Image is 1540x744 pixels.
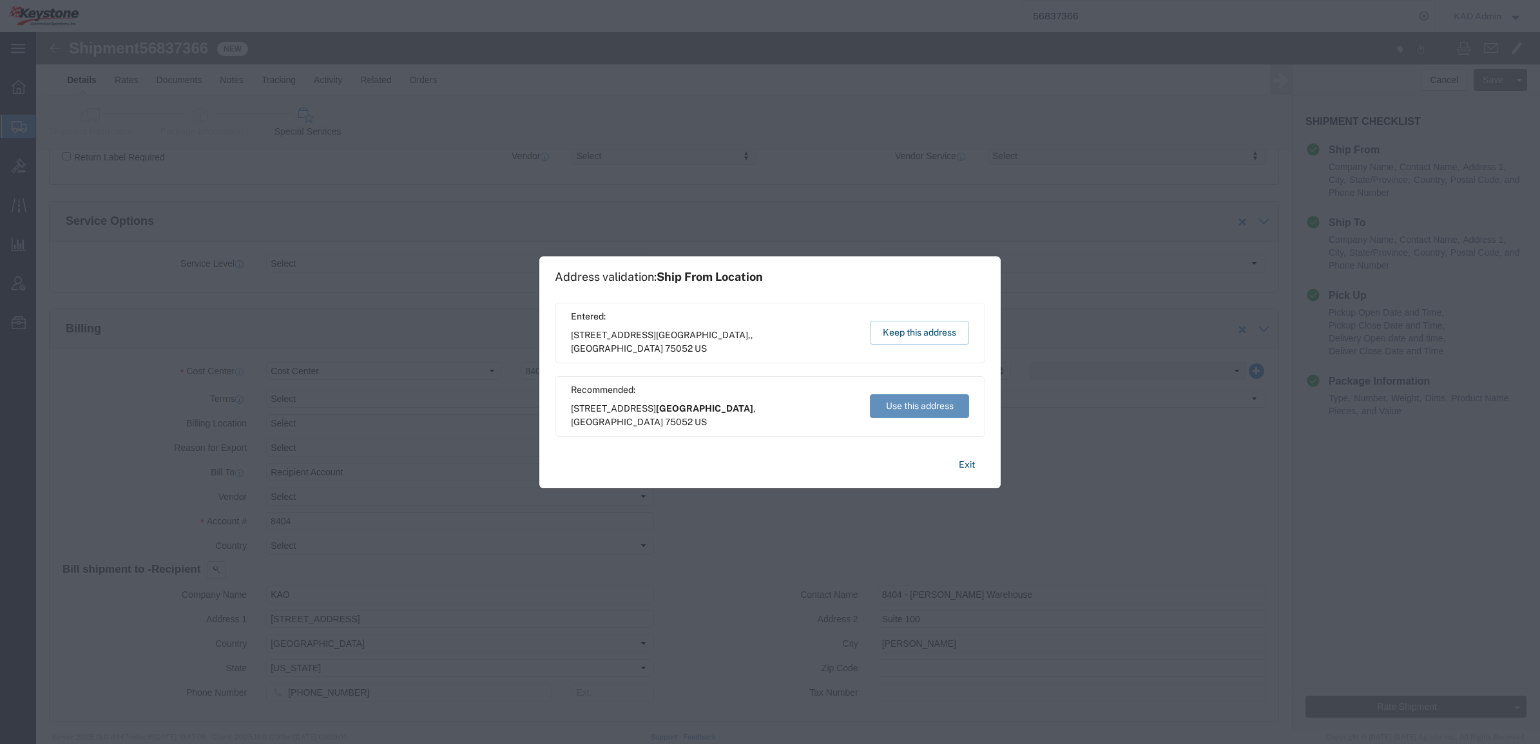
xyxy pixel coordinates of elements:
span: [STREET_ADDRESS] , [571,329,858,356]
button: Use this address [870,394,969,418]
span: [GEOGRAPHIC_DATA] [656,403,753,414]
button: Keep this address [870,321,969,345]
button: Exit [948,453,985,476]
span: [GEOGRAPHIC_DATA] [571,417,663,427]
h1: Address validation: [555,270,763,284]
span: [STREET_ADDRESS] , [571,402,858,429]
span: Entered: [571,310,858,323]
span: Ship From Location [657,270,763,283]
span: Recommended: [571,383,858,397]
span: [GEOGRAPHIC_DATA] [571,343,663,354]
span: 75052 [665,343,693,354]
span: US [695,343,707,354]
span: 75052 [665,417,693,427]
span: US [695,417,707,427]
span: [GEOGRAPHIC_DATA], [656,330,751,340]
